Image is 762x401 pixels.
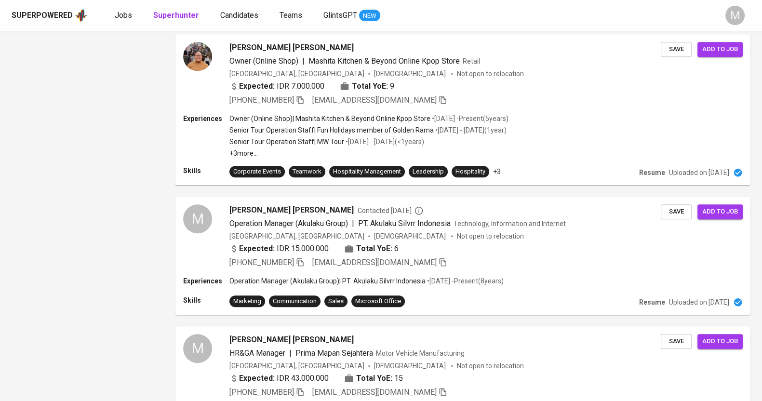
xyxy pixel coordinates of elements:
span: Retail [463,57,480,65]
a: Candidates [220,10,260,22]
span: Jobs [115,11,132,20]
span: Teams [280,11,302,20]
p: Senior Tour Operation Staff | MW Tour [229,137,344,147]
div: Corporate Events [233,167,281,176]
a: M[PERSON_NAME] [PERSON_NAME]Contacted [DATE]Operation Manager (Akulaku Group)|PT. Akulaku Silvrr ... [175,197,750,315]
p: Skills [183,166,229,175]
div: [GEOGRAPHIC_DATA], [GEOGRAPHIC_DATA] [229,231,364,241]
span: Add to job [702,206,738,217]
p: Uploaded on [DATE] [669,168,729,177]
button: Save [661,334,692,349]
span: Owner (Online Shop) [229,56,298,66]
div: Leadership [413,167,444,176]
span: [PHONE_NUMBER] [229,258,294,267]
div: Sales [328,297,344,306]
a: Superhunter [153,10,201,22]
p: • [DATE] - [DATE] ( <1 years ) [344,137,424,147]
div: Superpowered [12,10,73,21]
span: Prima Mapan Sejahtera [295,348,373,358]
span: Save [666,336,687,347]
b: Expected: [239,243,275,254]
div: [GEOGRAPHIC_DATA], [GEOGRAPHIC_DATA] [229,361,364,371]
a: [PERSON_NAME] [PERSON_NAME]Owner (Online Shop)|Mashita Kitchen & Beyond Online Kpop StoreRetail[G... [175,34,750,185]
p: Owner (Online Shop) | Mashita Kitchen & Beyond Online Kpop Store [229,114,430,123]
div: [GEOGRAPHIC_DATA], [GEOGRAPHIC_DATA] [229,69,364,79]
p: Skills [183,295,229,305]
div: IDR 15.000.000 [229,243,329,254]
div: Hospitality Management [333,167,401,176]
span: [PERSON_NAME] [PERSON_NAME] [229,42,354,53]
a: Jobs [115,10,134,22]
b: Superhunter [153,11,199,20]
p: Not open to relocation [457,69,524,79]
b: Total YoE: [352,80,388,92]
span: Contacted [DATE] [358,206,424,215]
b: Total YoE: [356,243,392,254]
a: Teams [280,10,304,22]
p: +3 [493,167,501,176]
div: M [725,6,745,25]
div: M [183,204,212,233]
p: Senior Tour Operation Staff | Fun Holidays member of Golden Rama [229,125,434,135]
span: 15 [394,373,403,384]
span: Operation Manager (Akulaku Group) [229,219,348,228]
img: 0415670d230bde2dbbc384cd0ab1143d.jpg [183,42,212,71]
span: | [352,218,354,229]
span: [EMAIL_ADDRESS][DOMAIN_NAME] [312,388,437,397]
button: Add to job [697,204,743,219]
span: [EMAIL_ADDRESS][DOMAIN_NAME] [312,95,437,105]
p: +3 more ... [229,148,508,158]
span: [PHONE_NUMBER] [229,388,294,397]
div: IDR 7.000.000 [229,80,324,92]
p: • [DATE] - [DATE] ( 1 year ) [434,125,507,135]
a: Superpoweredapp logo [12,8,88,23]
div: IDR 43.000.000 [229,373,329,384]
span: [PHONE_NUMBER] [229,95,294,105]
b: Expected: [239,80,275,92]
b: Expected: [239,373,275,384]
img: app logo [75,8,88,23]
button: Add to job [697,42,743,57]
span: Add to job [702,44,738,55]
div: Marketing [233,297,261,306]
span: GlintsGPT [323,11,357,20]
div: Communication [273,297,317,306]
span: [PERSON_NAME] [PERSON_NAME] [229,204,354,216]
span: Candidates [220,11,258,20]
div: Teamwork [293,167,321,176]
span: Save [666,44,687,55]
p: Not open to relocation [457,231,524,241]
p: Not open to relocation [457,361,524,371]
span: PT. Akulaku Silvrr Indonesia [358,219,451,228]
span: Mashita Kitchen & Beyond Online Kpop Store [308,56,460,66]
span: [DEMOGRAPHIC_DATA] [374,361,447,371]
p: Resume [639,297,665,307]
a: GlintsGPT NEW [323,10,380,22]
span: [DEMOGRAPHIC_DATA] [374,69,447,79]
div: M [183,334,212,363]
div: Microsoft Office [355,297,401,306]
b: Total YoE: [356,373,392,384]
p: Experiences [183,114,229,123]
svg: By Jakarta recruiter [414,206,424,215]
span: | [289,348,292,359]
span: [DEMOGRAPHIC_DATA] [374,231,447,241]
p: Resume [639,168,665,177]
span: Add to job [702,336,738,347]
button: Add to job [697,334,743,349]
span: Motor Vehicle Manufacturing [376,349,465,357]
p: Uploaded on [DATE] [669,297,729,307]
span: | [302,55,305,67]
p: • [DATE] - Present ( 8 years ) [426,276,504,286]
span: NEW [359,11,380,21]
span: 6 [394,243,399,254]
span: [PERSON_NAME] [PERSON_NAME] [229,334,354,346]
span: [EMAIL_ADDRESS][DOMAIN_NAME] [312,258,437,267]
span: Technology, Information and Internet [454,220,566,227]
button: Save [661,42,692,57]
div: Hospitality [455,167,485,176]
span: HR&GA Manager [229,348,285,358]
p: Operation Manager (Akulaku Group) | PT. Akulaku Silvrr Indonesia [229,276,426,286]
span: Save [666,206,687,217]
p: • [DATE] - Present ( 5 years ) [430,114,508,123]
